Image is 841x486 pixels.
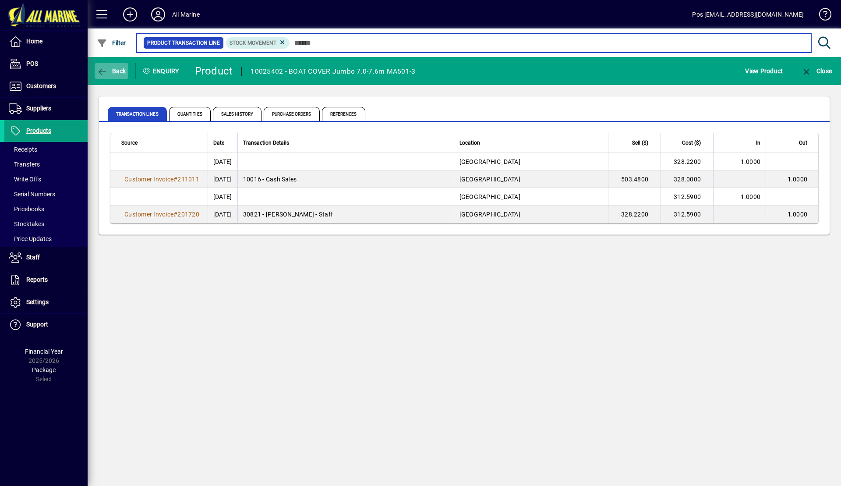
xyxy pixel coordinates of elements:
[459,193,520,200] span: [GEOGRAPHIC_DATA]
[9,146,37,153] span: Receipts
[661,170,713,188] td: 328.0000
[801,67,832,74] span: Close
[208,206,237,223] td: [DATE]
[25,348,63,355] span: Financial Year
[147,39,220,47] span: Product Transaction Line
[26,82,56,89] span: Customers
[136,64,188,78] div: Enquiry
[243,138,289,148] span: Transaction Details
[4,314,88,336] a: Support
[121,174,202,184] a: Customer Invoice#211011
[226,37,290,49] mat-chip: Product Transaction Type: Stock movement
[208,170,237,188] td: [DATE]
[116,7,144,22] button: Add
[4,75,88,97] a: Customers
[264,107,320,121] span: Purchase Orders
[4,291,88,313] a: Settings
[88,63,136,79] app-page-header-button: Back
[4,247,88,269] a: Staff
[741,158,761,165] span: 1.0000
[26,105,51,112] span: Suppliers
[459,158,520,165] span: [GEOGRAPHIC_DATA]
[208,188,237,206] td: [DATE]
[745,64,783,78] span: View Product
[97,67,126,74] span: Back
[4,216,88,231] a: Stocktakes
[26,38,42,45] span: Home
[9,206,44,213] span: Pricebooks
[26,60,38,67] span: POS
[124,211,173,218] span: Customer Invoice
[4,172,88,187] a: Write Offs
[26,321,48,328] span: Support
[169,107,211,121] span: Quantities
[459,176,520,183] span: [GEOGRAPHIC_DATA]
[9,220,44,227] span: Stocktakes
[172,7,200,21] div: All Marine
[4,202,88,216] a: Pricebooks
[213,138,232,148] div: Date
[661,206,713,223] td: 312.5900
[813,2,830,30] a: Knowledge Base
[251,64,415,78] div: 10025402 - BOAT COVER Jumbo 7.0-7.6m MA501-3
[177,211,199,218] span: 201720
[4,157,88,172] a: Transfers
[459,138,480,148] span: Location
[237,206,454,223] td: 30821 - [PERSON_NAME] - Staff
[4,53,88,75] a: POS
[173,176,177,183] span: #
[661,153,713,170] td: 328.2200
[237,170,454,188] td: 10016 - Cash Sales
[32,366,56,373] span: Package
[608,170,661,188] td: 503.4800
[788,176,808,183] span: 1.0000
[213,138,224,148] span: Date
[208,153,237,170] td: [DATE]
[4,187,88,202] a: Serial Numbers
[4,31,88,53] a: Home
[108,107,167,121] span: Transaction Lines
[322,107,365,121] span: References
[9,176,41,183] span: Write Offs
[608,206,661,223] td: 328.2200
[661,188,713,206] td: 312.5900
[9,161,40,168] span: Transfers
[121,138,138,148] span: Source
[799,63,834,79] button: Close
[26,276,48,283] span: Reports
[213,107,261,121] span: Sales History
[4,231,88,246] a: Price Updates
[459,138,603,148] div: Location
[26,127,51,134] span: Products
[666,138,709,148] div: Cost ($)
[788,211,808,218] span: 1.0000
[459,211,520,218] span: [GEOGRAPHIC_DATA]
[756,138,760,148] span: In
[97,39,126,46] span: Filter
[173,211,177,218] span: #
[4,98,88,120] a: Suppliers
[177,176,199,183] span: 211011
[124,176,173,183] span: Customer Invoice
[614,138,656,148] div: Sell ($)
[9,191,55,198] span: Serial Numbers
[121,138,202,148] div: Source
[195,64,233,78] div: Product
[741,193,761,200] span: 1.0000
[682,138,701,148] span: Cost ($)
[4,142,88,157] a: Receipts
[792,63,841,79] app-page-header-button: Close enquiry
[144,7,172,22] button: Profile
[799,138,807,148] span: Out
[632,138,648,148] span: Sell ($)
[26,298,49,305] span: Settings
[692,7,804,21] div: Pos [EMAIL_ADDRESS][DOMAIN_NAME]
[743,63,785,79] button: View Product
[9,235,52,242] span: Price Updates
[95,63,128,79] button: Back
[230,40,276,46] span: Stock movement
[26,254,40,261] span: Staff
[4,269,88,291] a: Reports
[95,35,128,51] button: Filter
[121,209,202,219] a: Customer Invoice#201720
